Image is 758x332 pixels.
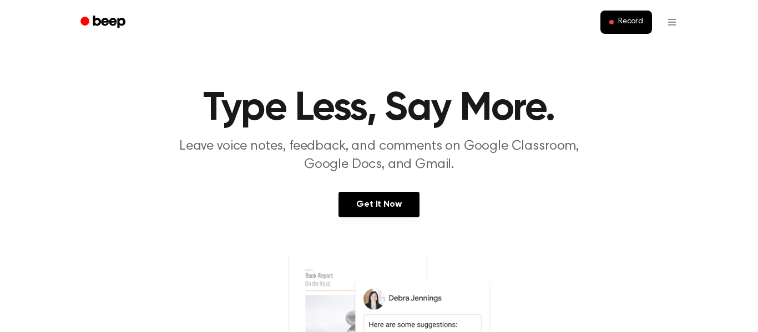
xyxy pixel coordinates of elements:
[618,17,643,27] span: Record
[166,137,592,174] p: Leave voice notes, feedback, and comments on Google Classroom, Google Docs, and Gmail.
[73,12,135,33] a: Beep
[338,192,419,217] a: Get It Now
[600,11,652,34] button: Record
[659,9,685,35] button: Open menu
[95,89,663,129] h1: Type Less, Say More.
